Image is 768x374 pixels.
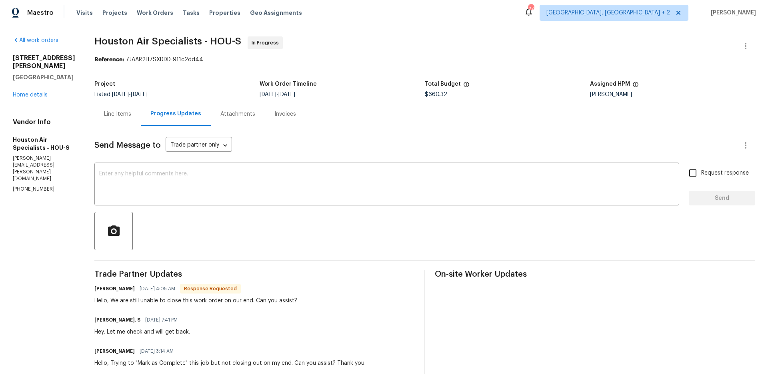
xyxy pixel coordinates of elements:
span: Properties [209,9,240,17]
span: [DATE] 3:14 AM [140,347,174,355]
div: Invoices [274,110,296,118]
span: - [260,92,295,97]
span: [DATE] [260,92,276,97]
span: [DATE] [278,92,295,97]
span: Projects [102,9,127,17]
div: Line Items [104,110,131,118]
a: All work orders [13,38,58,43]
h5: Work Order Timeline [260,81,317,87]
div: 27 [528,5,534,13]
span: Geo Assignments [250,9,302,17]
span: Maestro [27,9,54,17]
h6: [PERSON_NAME] [94,285,135,293]
div: Hello, We are still unable to close this work order on our end. Can you assist? [94,297,297,305]
span: [DATE] 7:41 PM [145,316,178,324]
a: Home details [13,92,48,98]
span: [PERSON_NAME] [708,9,756,17]
span: Tasks [183,10,200,16]
h6: [PERSON_NAME]. S [94,316,140,324]
span: The total cost of line items that have been proposed by Opendoor. This sum includes line items th... [463,81,470,92]
h4: Vendor Info [13,118,75,126]
div: Hey, Let me check and will get back. [94,328,190,336]
p: [PHONE_NUMBER] [13,186,75,193]
span: Request response [701,169,749,177]
h5: Project [94,81,115,87]
div: 7JAAR2H7SXDDD-911c2dd44 [94,56,755,64]
div: Progress Updates [150,110,201,118]
span: The hpm assigned to this work order. [632,81,639,92]
span: [DATE] [131,92,148,97]
span: On-site Worker Updates [435,270,755,278]
span: In Progress [252,39,282,47]
span: Houston Air Specialists - HOU-S [94,36,241,46]
span: Visits [76,9,93,17]
span: Response Requested [181,285,240,293]
div: Trade partner only [166,139,232,152]
span: [DATE] [112,92,129,97]
span: [DATE] 4:05 AM [140,285,175,293]
h5: Assigned HPM [590,81,630,87]
h5: Total Budget [425,81,461,87]
span: Listed [94,92,148,97]
span: [GEOGRAPHIC_DATA], [GEOGRAPHIC_DATA] + 2 [546,9,670,17]
p: [PERSON_NAME][EMAIL_ADDRESS][PERSON_NAME][DOMAIN_NAME] [13,155,75,183]
span: Trade Partner Updates [94,270,415,278]
div: Attachments [220,110,255,118]
span: Work Orders [137,9,173,17]
span: Send Message to [94,141,161,149]
h5: [GEOGRAPHIC_DATA] [13,73,75,81]
h5: Houston Air Specialists - HOU-S [13,136,75,152]
h6: [PERSON_NAME] [94,347,135,355]
h2: [STREET_ADDRESS][PERSON_NAME] [13,54,75,70]
span: - [112,92,148,97]
b: Reference: [94,57,124,62]
div: [PERSON_NAME] [590,92,755,97]
div: Hello, Trying to "Mark as Complete" this job but not closing out on my end. Can you assist? Thank... [94,359,366,367]
span: $660.32 [425,92,447,97]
